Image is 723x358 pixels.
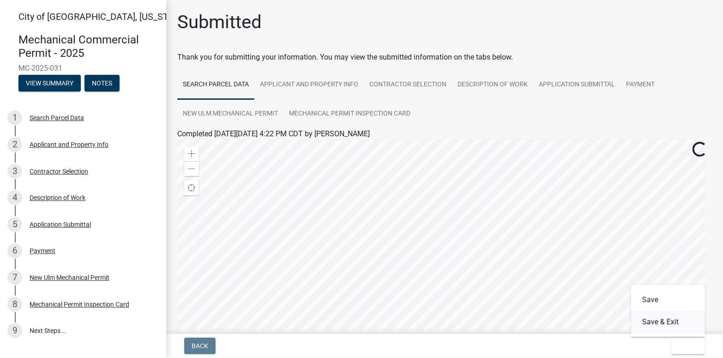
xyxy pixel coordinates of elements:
div: Description of Work [30,194,85,201]
a: Search Parcel Data [177,70,254,100]
a: New Ulm Mechanical Permit [177,99,283,129]
div: Applicant and Property Info [30,141,108,148]
a: Description of Work [452,70,533,100]
h1: Submitted [177,11,262,33]
div: Zoom out [184,161,199,176]
div: 3 [7,164,22,179]
button: Exit [671,338,705,354]
button: Notes [84,75,120,91]
span: MC-2025-031 [18,64,148,73]
wm-modal-confirm: Notes [84,80,120,87]
button: View Summary [18,75,81,91]
div: Find my location [184,181,199,195]
div: 4 [7,190,22,205]
button: Save [631,289,705,311]
a: Applicant and Property Info [254,70,364,100]
div: Search Parcel Data [30,115,84,121]
button: Back [184,338,216,354]
h4: Mechanical Commercial Permit - 2025 [18,33,159,60]
div: 6 [7,243,22,258]
a: Application Submittal [533,70,621,100]
wm-modal-confirm: Summary [18,80,81,87]
a: Payment [621,70,660,100]
div: Contractor Selection [30,168,88,175]
div: 2 [7,137,22,152]
a: Contractor Selection [364,70,452,100]
div: 1 [7,110,22,125]
div: Payment [30,248,55,254]
a: Mechanical Permit Inspection Card [283,99,416,129]
div: 9 [7,323,22,338]
span: Back [192,342,208,350]
button: Save & Exit [631,311,705,333]
div: Thank you for submitting your information. You may view the submitted information on the tabs below. [177,52,712,63]
div: 8 [7,297,22,312]
span: Completed [DATE][DATE] 4:22 PM CDT by [PERSON_NAME] [177,129,370,138]
div: Mechanical Permit Inspection Card [30,301,129,308]
div: Exit [631,285,705,337]
div: Zoom in [184,146,199,161]
span: Exit [679,342,692,350]
span: City of [GEOGRAPHIC_DATA], [US_STATE] [18,11,187,22]
div: Application Submittal [30,221,91,228]
div: 7 [7,270,22,285]
div: New Ulm Mechanical Permit [30,274,109,281]
div: 5 [7,217,22,232]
